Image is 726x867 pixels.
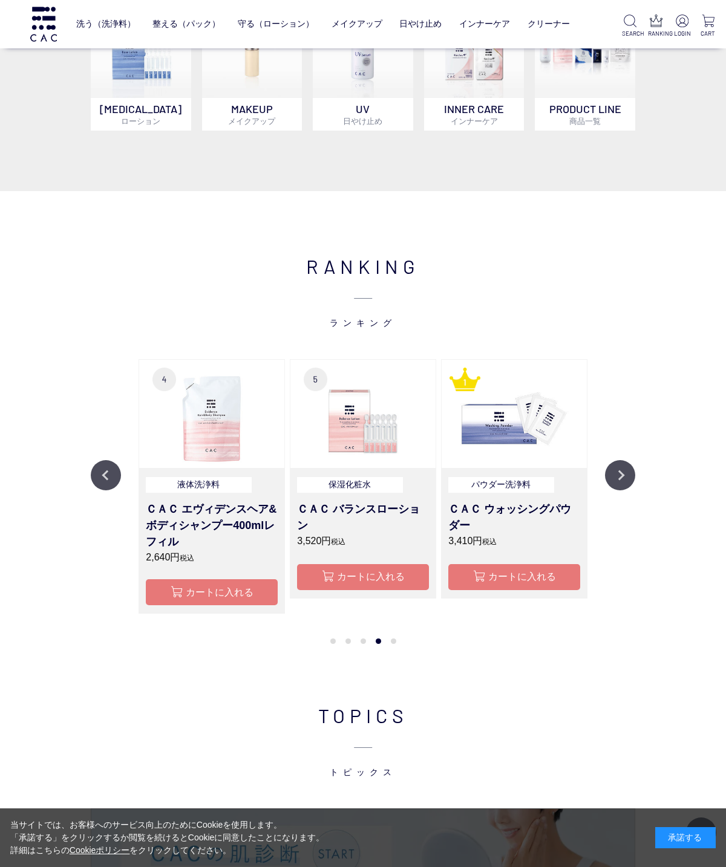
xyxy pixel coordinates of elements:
span: インナーケア [451,116,498,126]
span: メイクアップ [228,116,275,126]
h3: ＣＡＣ バランスローション [297,501,429,534]
img: エヴィデンスヘアボディシャンプー [139,360,284,468]
p: UV [313,98,413,131]
p: RANKING [648,29,664,38]
div: 当サイトでは、お客様へのサービス向上のためにCookieを使用します。 「承諾する」をクリックするか閲覧を続けるとCookieに同意したことになります。 詳細はこちらの をクリックしてください。 [10,819,325,857]
img: ＣＡＣウォッシングパウダー [442,360,587,468]
p: LOGIN [674,29,690,38]
p: 液体洗浄料 [146,477,251,493]
span: 税込 [331,537,345,546]
a: 守る（ローション） [238,10,314,38]
h2: TOPICS [91,701,635,778]
p: SEARCH [622,29,638,38]
h3: ＣＡＣ ウォッシングパウダー [448,501,580,534]
p: MAKEUP [202,98,302,131]
button: カートに入れる [448,564,580,590]
a: Cookieポリシー [70,845,130,855]
span: 税込 [482,537,497,546]
button: Previous [91,460,121,490]
a: LOGIN [674,15,690,38]
p: パウダー洗浄料 [448,477,554,493]
p: PRODUCT LINE [535,98,635,131]
a: CART [700,15,716,38]
img: logo [28,7,59,41]
a: RANKING [648,15,664,38]
h2: RANKING [91,252,635,329]
button: 2 of 2 [345,638,351,644]
a: 洗う（洗浄料） [76,10,136,38]
a: クリーナー [528,10,570,38]
button: Next [605,460,635,490]
p: INNER CARE [424,98,525,131]
a: 日やけ止め [399,10,442,38]
p: 保湿化粧水 [297,477,402,493]
button: 5 of 2 [391,638,396,644]
span: トピックス [91,730,635,778]
span: 商品一覧 [569,116,601,126]
a: 整える（パック） [152,10,220,38]
p: 3,520円 [297,534,429,548]
span: ランキング [91,281,635,329]
span: ローション [121,116,160,126]
button: 3 of 2 [361,638,366,644]
a: メイクアップ [332,10,382,38]
button: カートに入れる [146,579,278,605]
span: 税込 [180,554,194,562]
a: パウダー洗浄料 ＣＡＣ ウォッシングパウダー 3,410円税込 [448,477,580,550]
a: 保湿化粧水 ＣＡＣ バランスローション 3,520円税込 [297,477,429,550]
button: 1 of 2 [330,638,336,644]
p: CART [700,29,716,38]
a: 液体洗浄料 ＣＡＣ エヴィデンスヘア&ボディシャンプー400mlレフィル 2,640円税込 [146,477,278,565]
button: カートに入れる [297,564,429,590]
p: 2,640円 [146,550,278,565]
p: [MEDICAL_DATA] [91,98,191,131]
h3: ＣＡＣ エヴィデンスヘア&ボディシャンプー400mlレフィル [146,501,278,550]
div: 承諾する [655,827,716,848]
a: インナーケア [459,10,510,38]
button: 4 of 2 [376,638,381,644]
img: ＣＡＣバランスローション [290,360,436,468]
span: 日やけ止め [343,116,382,126]
a: SEARCH [622,15,638,38]
p: 3,410円 [448,534,580,548]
